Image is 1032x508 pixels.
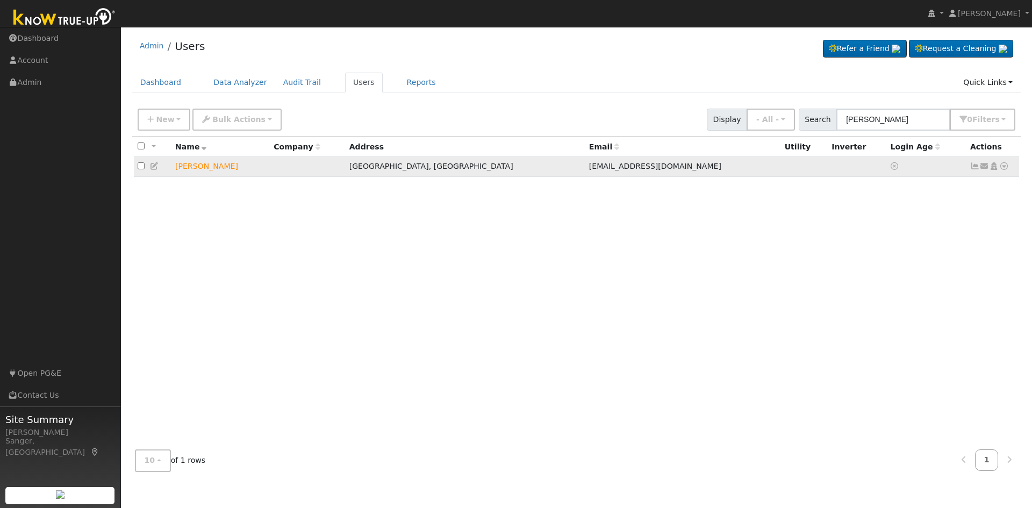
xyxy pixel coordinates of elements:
[970,141,1015,153] div: Actions
[799,109,837,131] span: Search
[785,141,824,153] div: Utility
[823,40,907,58] a: Refer a Friend
[999,161,1009,172] a: Other actions
[5,435,115,458] div: Sanger, [GEOGRAPHIC_DATA]
[275,73,329,92] a: Audit Trail
[892,45,900,53] img: retrieve
[345,73,383,92] a: Users
[135,449,206,471] span: of 1 rows
[140,41,164,50] a: Admin
[171,157,270,177] td: Lead
[90,448,100,456] a: Map
[145,456,155,464] span: 10
[989,162,999,170] a: Login As
[175,142,207,151] span: Name
[980,161,990,172] a: kjmoyle@att.net
[346,157,585,177] td: [GEOGRAPHIC_DATA], [GEOGRAPHIC_DATA]
[950,109,1015,131] button: 0Filters
[56,490,64,499] img: retrieve
[192,109,281,131] button: Bulk Actions
[999,45,1007,53] img: retrieve
[156,115,174,124] span: New
[995,115,999,124] span: s
[212,115,266,124] span: Bulk Actions
[707,109,747,131] span: Display
[8,6,121,30] img: Know True-Up
[891,142,940,151] span: Days since last login
[747,109,795,131] button: - All -
[5,412,115,427] span: Site Summary
[972,115,1000,124] span: Filter
[138,109,191,131] button: New
[5,427,115,438] div: [PERSON_NAME]
[150,162,160,170] a: Edit User
[135,449,171,471] button: 10
[970,162,980,170] a: Not connected
[349,141,582,153] div: Address
[909,40,1013,58] a: Request a Cleaning
[975,449,999,470] a: 1
[832,141,883,153] div: Inverter
[132,73,190,92] a: Dashboard
[836,109,950,131] input: Search
[589,142,619,151] span: Email
[955,73,1021,92] a: Quick Links
[958,9,1021,18] span: [PERSON_NAME]
[399,73,444,92] a: Reports
[274,142,320,151] span: Company name
[205,73,275,92] a: Data Analyzer
[891,162,900,170] a: No login access
[175,40,205,53] a: Users
[589,162,721,170] span: [EMAIL_ADDRESS][DOMAIN_NAME]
